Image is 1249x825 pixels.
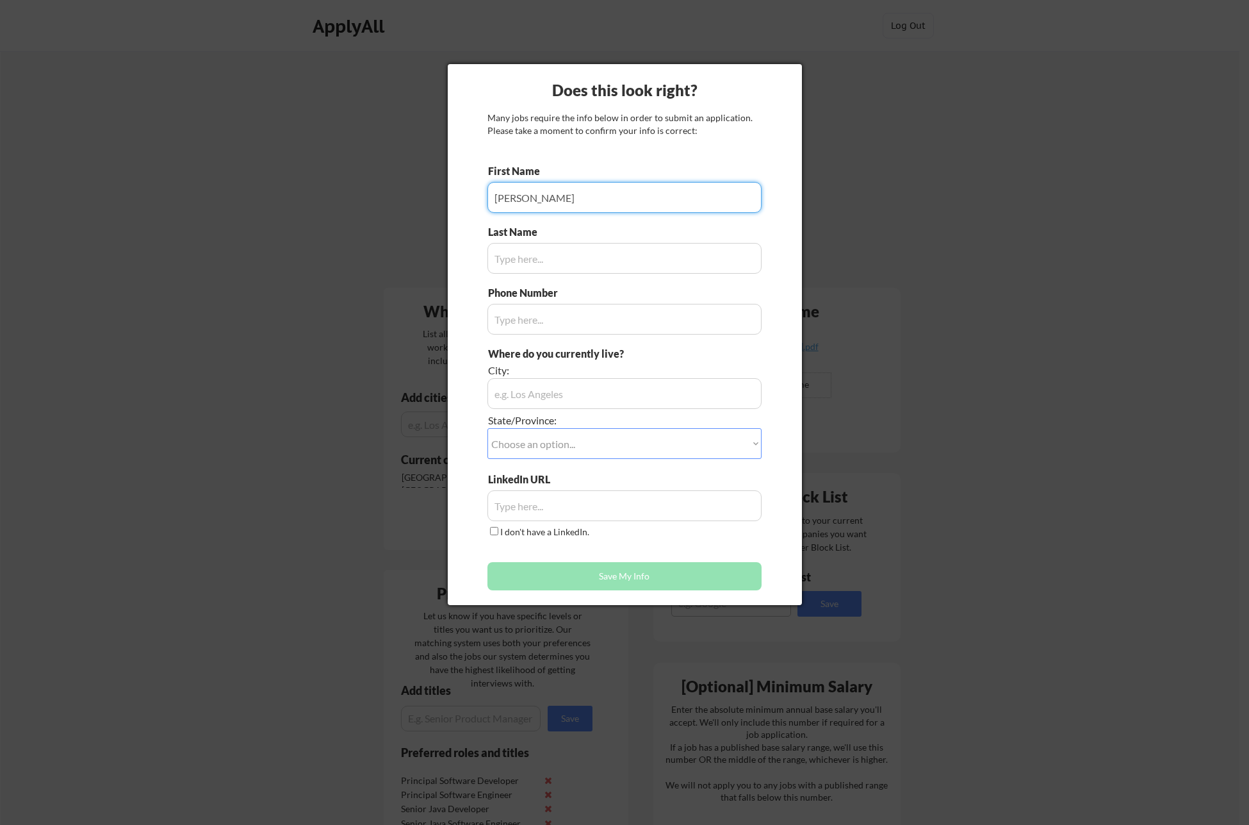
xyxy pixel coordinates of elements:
[487,182,762,213] input: Type here...
[488,413,690,428] div: State/Province:
[487,243,762,274] input: Type here...
[487,378,762,409] input: e.g. Los Angeles
[487,112,762,137] div: Many jobs require the info below in order to submit an application. Please take a moment to confi...
[488,363,690,378] div: City:
[488,347,690,361] div: Where do you currently live?
[488,225,550,239] div: Last Name
[487,304,762,335] input: Type here...
[488,164,550,178] div: First Name
[500,526,589,537] label: I don't have a LinkedIn.
[448,79,802,101] div: Does this look right?
[488,472,584,487] div: LinkedIn URL
[488,286,565,300] div: Phone Number
[487,562,762,590] button: Save My Info
[487,490,762,521] input: Type here...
